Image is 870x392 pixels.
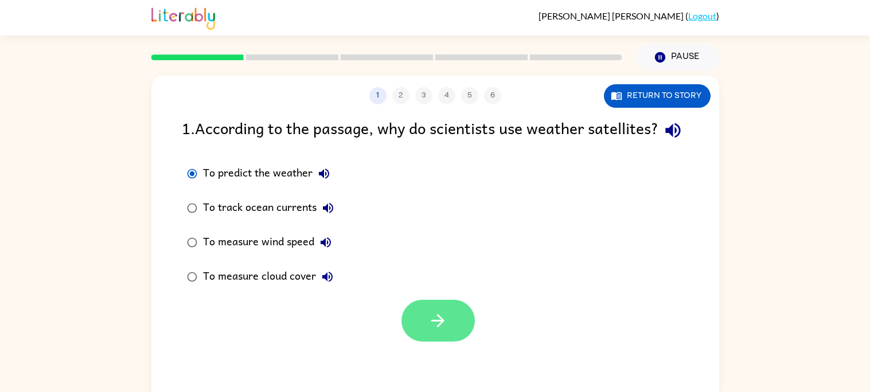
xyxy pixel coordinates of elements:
button: Pause [636,44,719,70]
button: To track ocean currents [317,197,340,219]
div: To measure wind speed [203,231,337,254]
button: Return to story [604,84,711,108]
button: To measure cloud cover [316,265,339,288]
div: To predict the weather [203,162,335,185]
div: To track ocean currents [203,197,340,219]
button: 1 [369,87,387,104]
div: ( ) [539,10,719,21]
div: To measure cloud cover [203,265,339,288]
button: To measure wind speed [314,231,337,254]
button: To predict the weather [313,162,335,185]
a: Logout [688,10,716,21]
span: [PERSON_NAME] [PERSON_NAME] [539,10,685,21]
img: Literably [151,5,215,30]
div: 1 . According to the passage, why do scientists use weather satellites? [182,116,689,145]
